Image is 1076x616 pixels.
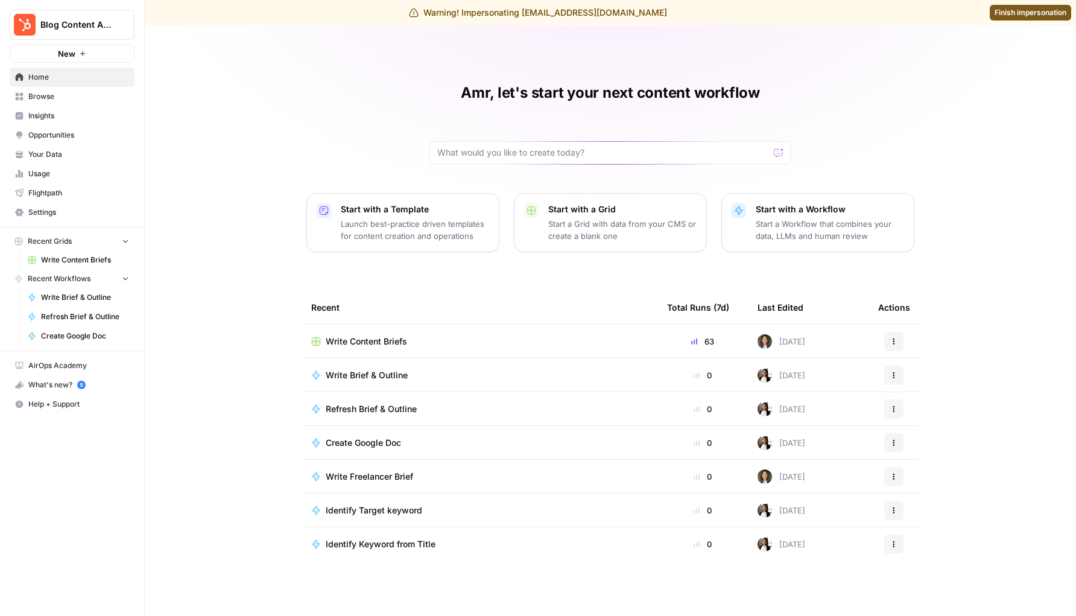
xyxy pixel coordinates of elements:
[40,19,113,31] span: Blog Content Action Plan
[10,164,134,183] a: Usage
[28,72,129,83] span: Home
[548,218,697,242] p: Start a Grid with data from your CMS or create a blank one
[10,45,134,63] button: New
[758,503,772,518] img: xqjo96fmx1yk2e67jao8cdkou4un
[306,193,499,252] button: Start with a TemplateLaunch best-practice driven templates for content creation and operations
[28,130,129,141] span: Opportunities
[514,193,707,252] button: Start with a GridStart a Grid with data from your CMS or create a blank one
[756,203,904,215] p: Start with a Workflow
[326,403,417,415] span: Refresh Brief & Outline
[667,403,738,415] div: 0
[28,188,129,198] span: Flightpath
[758,368,772,383] img: xqjo96fmx1yk2e67jao8cdkou4un
[326,335,407,348] span: Write Content Briefs
[28,110,129,121] span: Insights
[311,369,648,381] a: Write Brief & Outline
[77,381,86,389] a: 5
[10,183,134,203] a: Flightpath
[80,382,83,388] text: 5
[758,469,805,484] div: [DATE]
[326,369,408,381] span: Write Brief & Outline
[721,193,914,252] button: Start with a WorkflowStart a Workflow that combines your data, LLMs and human review
[311,437,648,449] a: Create Google Doc
[28,207,129,218] span: Settings
[41,331,129,341] span: Create Google Doc
[995,7,1066,18] span: Finish impersonation
[758,537,805,551] div: [DATE]
[667,369,738,381] div: 0
[28,91,129,102] span: Browse
[758,436,805,450] div: [DATE]
[311,538,648,550] a: Identify Keyword from Title
[437,147,769,159] input: What would you like to create today?
[10,125,134,145] a: Opportunities
[758,368,805,383] div: [DATE]
[14,14,36,36] img: Blog Content Action Plan Logo
[58,48,75,60] span: New
[758,503,805,518] div: [DATE]
[667,538,738,550] div: 0
[758,537,772,551] img: xqjo96fmx1yk2e67jao8cdkou4un
[10,203,134,222] a: Settings
[10,270,134,288] button: Recent Workflows
[22,288,134,307] a: Write Brief & Outline
[311,504,648,516] a: Identify Target keyword
[758,402,772,416] img: xqjo96fmx1yk2e67jao8cdkou4un
[758,436,772,450] img: xqjo96fmx1yk2e67jao8cdkou4un
[28,236,72,247] span: Recent Grids
[10,106,134,125] a: Insights
[326,471,413,483] span: Write Freelancer Brief
[878,291,910,324] div: Actions
[22,250,134,270] a: Write Content Briefs
[341,203,489,215] p: Start with a Template
[28,399,129,410] span: Help + Support
[10,376,134,394] div: What's new?
[461,83,760,103] h1: Amr, let's start your next content workflow
[667,437,738,449] div: 0
[10,232,134,250] button: Recent Grids
[28,168,129,179] span: Usage
[41,311,129,322] span: Refresh Brief & Outline
[326,504,422,516] span: Identify Target keyword
[409,7,667,19] div: Warning! Impersonating [EMAIL_ADDRESS][DOMAIN_NAME]
[10,395,134,414] button: Help + Support
[10,145,134,164] a: Your Data
[667,335,738,348] div: 63
[22,307,134,326] a: Refresh Brief & Outline
[10,10,134,40] button: Workspace: Blog Content Action Plan
[326,437,401,449] span: Create Google Doc
[41,292,129,303] span: Write Brief & Outline
[341,218,489,242] p: Launch best-practice driven templates for content creation and operations
[758,402,805,416] div: [DATE]
[10,375,134,395] button: What's new? 5
[667,471,738,483] div: 0
[22,326,134,346] a: Create Google Doc
[41,255,129,265] span: Write Content Briefs
[548,203,697,215] p: Start with a Grid
[758,334,805,349] div: [DATE]
[758,291,803,324] div: Last Edited
[311,471,648,483] a: Write Freelancer Brief
[756,218,904,242] p: Start a Workflow that combines your data, LLMs and human review
[990,5,1071,21] a: Finish impersonation
[311,335,648,348] a: Write Content Briefs
[758,334,772,349] img: 2lxmex1b25e6z9c9ikx19pg4vxoo
[10,356,134,375] a: AirOps Academy
[311,403,648,415] a: Refresh Brief & Outline
[10,68,134,87] a: Home
[758,469,772,484] img: 2lxmex1b25e6z9c9ikx19pg4vxoo
[667,291,729,324] div: Total Runs (7d)
[28,273,90,284] span: Recent Workflows
[28,149,129,160] span: Your Data
[10,87,134,106] a: Browse
[28,360,129,371] span: AirOps Academy
[667,504,738,516] div: 0
[311,291,648,324] div: Recent
[326,538,435,550] span: Identify Keyword from Title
